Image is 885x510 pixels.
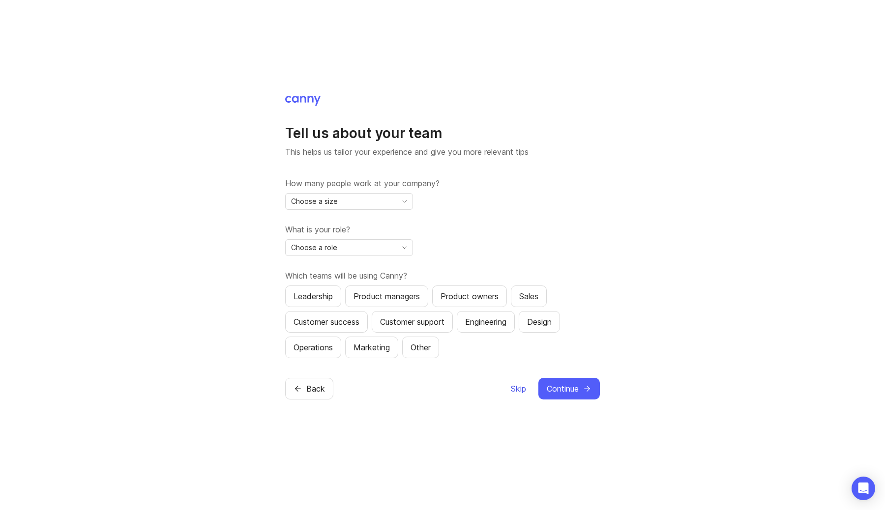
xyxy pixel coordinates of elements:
div: toggle menu [285,239,413,256]
div: Customer support [380,316,444,328]
label: How many people work at your company? [285,177,600,189]
button: Skip [510,378,527,399]
p: This helps us tailor your experience and give you more relevant tips [285,146,600,158]
button: Continue [538,378,600,399]
div: Engineering [465,316,506,328]
div: Sales [519,290,538,302]
div: Leadership [294,290,333,302]
span: Choose a size [291,196,338,207]
div: Operations [294,341,333,353]
div: Customer success [294,316,359,328]
span: Continue [547,383,579,395]
button: Leadership [285,285,341,307]
div: Open Intercom Messenger [852,477,875,500]
button: Sales [511,285,547,307]
button: Engineering [457,311,515,333]
h1: Tell us about your team [285,124,600,142]
button: Product owners [432,285,507,307]
button: Other [402,337,439,358]
button: Back [285,378,333,399]
button: Operations [285,337,341,358]
button: Customer success [285,311,368,333]
span: Back [306,383,325,395]
span: Choose a role [291,242,337,253]
label: What is your role? [285,224,600,235]
span: Skip [511,383,526,395]
div: Product managers [354,290,420,302]
div: Other [411,341,431,353]
div: toggle menu [285,193,413,210]
div: Product owners [441,290,499,302]
button: Product managers [345,285,428,307]
svg: toggle icon [397,198,413,205]
div: Design [527,316,552,328]
button: Marketing [345,337,398,358]
div: Marketing [354,341,390,353]
button: Customer support [372,311,453,333]
button: Design [519,311,560,333]
img: Canny Home [285,96,321,106]
label: Which teams will be using Canny? [285,270,600,282]
svg: toggle icon [397,244,413,252]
